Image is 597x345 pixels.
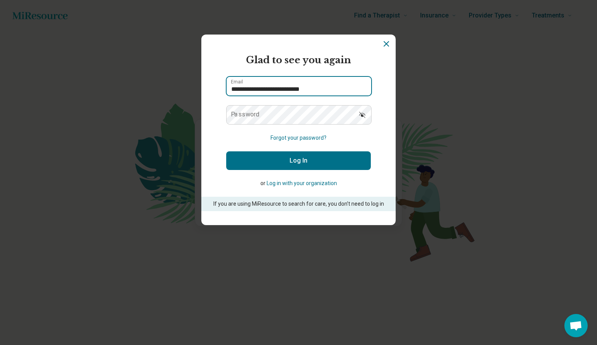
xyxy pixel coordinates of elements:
[212,200,385,208] p: If you are using MiResource to search for care, you don’t need to log in
[354,105,371,124] button: Show password
[201,35,396,225] section: Login Dialog
[226,179,371,187] p: or
[231,80,243,84] label: Email
[226,151,371,170] button: Log In
[271,134,326,142] button: Forgot your password?
[226,53,371,67] h2: Glad to see you again
[231,111,260,118] label: Password
[382,39,391,49] button: Dismiss
[267,179,337,187] button: Log in with your organization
